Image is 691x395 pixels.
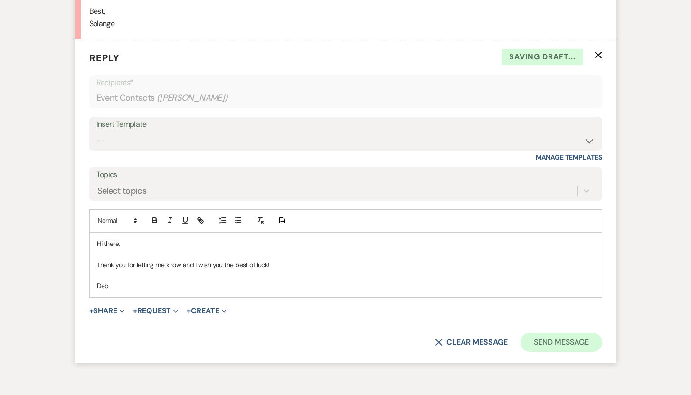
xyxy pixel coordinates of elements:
button: Create [187,307,226,315]
span: + [187,307,191,315]
p: Best, [89,5,602,18]
label: Topics [96,168,595,182]
span: Reply [89,52,120,64]
p: Thank you for letting me know and I wish you the best of luck! [97,260,595,270]
div: Insert Template [96,118,595,132]
button: Send Message [521,333,602,352]
p: Recipients* [96,76,595,89]
button: Request [133,307,178,315]
span: Saving draft... [502,49,583,65]
a: Manage Templates [536,153,602,161]
span: ( [PERSON_NAME] ) [157,92,228,104]
p: Solange [89,18,602,30]
p: Deb [97,281,595,291]
span: + [89,307,94,315]
button: Clear message [435,339,507,346]
div: Select topics [97,184,147,197]
p: Hi there, [97,238,595,249]
button: Share [89,307,125,315]
div: Event Contacts [96,89,595,107]
span: + [133,307,137,315]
